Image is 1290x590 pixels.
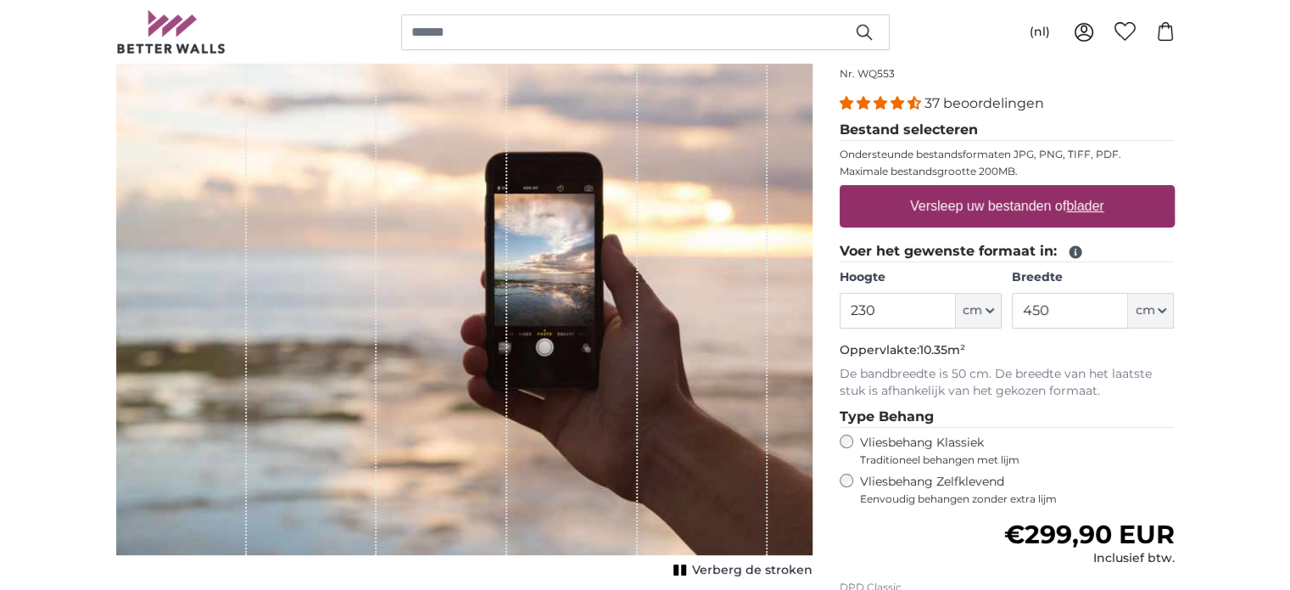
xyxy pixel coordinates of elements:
[840,269,1002,286] label: Hoogte
[840,241,1175,262] legend: Voer het gewenste formaat in:
[840,120,1175,141] legend: Bestand selecteren
[903,189,1111,223] label: Versleep uw bestanden of
[1135,302,1154,319] span: cm
[963,302,982,319] span: cm
[924,95,1044,111] span: 37 beoordelingen
[840,165,1175,178] p: Maximale bestandsgrootte 200MB.
[668,559,813,582] button: Verberg de stroken
[116,32,813,582] div: 1 of 1
[840,67,895,80] span: Nr. WQ553
[116,10,226,53] img: Betterwalls
[860,474,1175,506] label: Vliesbehang Zelfklevend
[1003,550,1174,567] div: Inclusief btw.
[840,95,924,111] span: 4.32 stars
[1016,17,1064,48] button: (nl)
[840,342,1175,359] p: Oppervlakte:
[860,492,1175,506] span: Eenvoudig behangen zonder extra lijm
[692,562,813,579] span: Verberg de stroken
[919,342,965,357] span: 10.35m²
[1066,199,1103,213] u: blader
[1003,519,1174,550] span: €299,90 EUR
[840,148,1175,161] p: Ondersteunde bestandsformaten JPG, PNG, TIFF, PDF.
[860,435,1143,467] label: Vliesbehang Klassiek
[956,293,1002,329] button: cm
[840,407,1175,428] legend: Type Behang
[1012,269,1174,286] label: Breedte
[1128,293,1174,329] button: cm
[860,453,1143,467] span: Traditioneel behangen met lijm
[840,366,1175,400] p: De bandbreedte is 50 cm. De breedte van het laatste stuk is afhankelijk van het gekozen formaat.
